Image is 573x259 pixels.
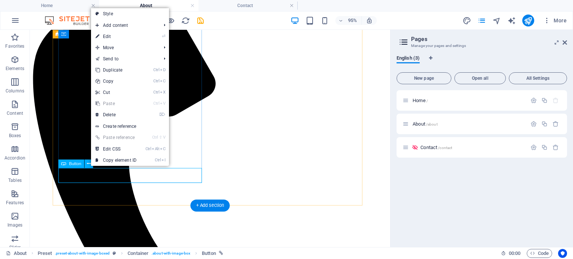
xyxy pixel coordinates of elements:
[196,16,205,25] button: save
[153,90,159,95] i: Ctrl
[166,16,175,25] button: Click here to leave preview mode and continue editing
[477,16,486,25] i: Pages (Ctrl+Alt+S)
[7,222,23,228] p: Images
[530,121,537,127] div: Settings
[492,16,501,25] button: navigator
[99,1,198,10] h4: About
[91,143,141,155] a: CtrlAltCEdit CSS
[91,109,141,120] a: ⌦Delete
[153,101,159,106] i: Ctrl
[540,15,570,26] button: More
[6,66,25,72] p: Elements
[541,121,548,127] div: Duplicate
[552,144,559,151] div: Remove
[160,67,165,72] i: D
[38,249,223,258] nav: breadcrumb
[69,162,81,166] span: Button
[347,16,358,25] h6: 95%
[160,79,165,83] i: C
[477,16,486,25] button: pages
[196,16,205,25] i: Save (Ctrl+S)
[91,132,141,143] a: Ctrl⇧VPaste reference
[113,251,116,255] i: This element is a customizable preset
[413,98,428,103] span: Click to open page
[463,16,471,25] i: Design (Ctrl+Alt+Y)
[426,122,438,126] span: /about
[458,76,502,80] span: Open all
[410,121,527,126] div: About/about
[162,158,165,162] i: I
[6,249,27,258] a: Click to cancel selection. Double-click to open Pages
[512,76,564,80] span: All Settings
[8,177,22,183] p: Tables
[507,16,516,25] button: text_generator
[6,88,24,94] p: Columns
[463,16,472,25] button: design
[530,97,537,104] div: Settings
[181,16,190,25] i: Reload page
[524,16,532,25] i: Publish
[153,67,159,72] i: Ctrl
[198,1,298,10] h4: Contact
[145,146,151,151] i: Ctrl
[397,72,451,84] button: New page
[152,146,159,151] i: Alt
[159,112,165,117] i: ⌦
[91,76,141,87] a: CtrlCCopy
[397,54,420,64] span: English (3)
[91,98,141,109] a: CtrlVPaste
[9,244,21,250] p: Slider
[160,90,165,95] i: X
[530,144,537,151] div: Settings
[501,249,521,258] h6: Session time
[202,249,216,258] span: Click to select. Double-click to edit
[91,53,158,64] a: Send to
[190,199,229,211] div: + Add section
[91,121,169,132] a: Create reference
[38,249,52,258] span: Click to select. Double-click to edit
[91,87,141,98] a: CtrlXCut
[418,145,527,150] div: Contact/contact
[454,72,506,84] button: Open all
[335,16,362,25] button: 95%
[400,76,448,80] span: New page
[91,155,141,166] a: CtrlICopy element ID
[541,144,548,151] div: Duplicate
[552,97,559,104] div: The startpage cannot be deleted
[9,133,21,139] p: Boxes
[552,121,559,127] div: Remove
[153,79,159,83] i: Ctrl
[558,249,567,258] button: Usercentrics
[438,146,452,150] span: /contact
[541,97,548,104] div: Duplicate
[91,20,158,31] span: Add content
[4,155,25,161] p: Accordion
[43,16,99,25] img: Editor Logo
[159,135,162,140] i: ⇧
[91,64,141,76] a: CtrlDDuplicate
[426,99,428,103] span: /
[91,31,141,42] a: ⏎Edit
[411,36,567,42] h2: Pages
[219,251,223,255] i: This element is linked
[543,17,567,24] span: More
[128,249,148,258] span: Click to select. Double-click to edit
[7,110,23,116] p: Content
[509,249,520,258] span: 00 00
[160,101,165,106] i: V
[530,249,549,258] span: Code
[413,121,438,127] span: Click to open page
[160,146,165,151] i: C
[507,16,516,25] i: AI Writer
[6,200,24,206] p: Features
[163,135,165,140] i: V
[411,42,552,49] h3: Manage your pages and settings
[420,145,452,150] span: Click to open page
[410,98,527,103] div: Home/
[522,15,534,26] button: publish
[366,17,373,24] i: On resize automatically adjust zoom level to fit chosen device.
[152,135,158,140] i: Ctrl
[509,72,567,84] button: All Settings
[397,55,567,69] div: Language Tabs
[91,42,158,53] span: Move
